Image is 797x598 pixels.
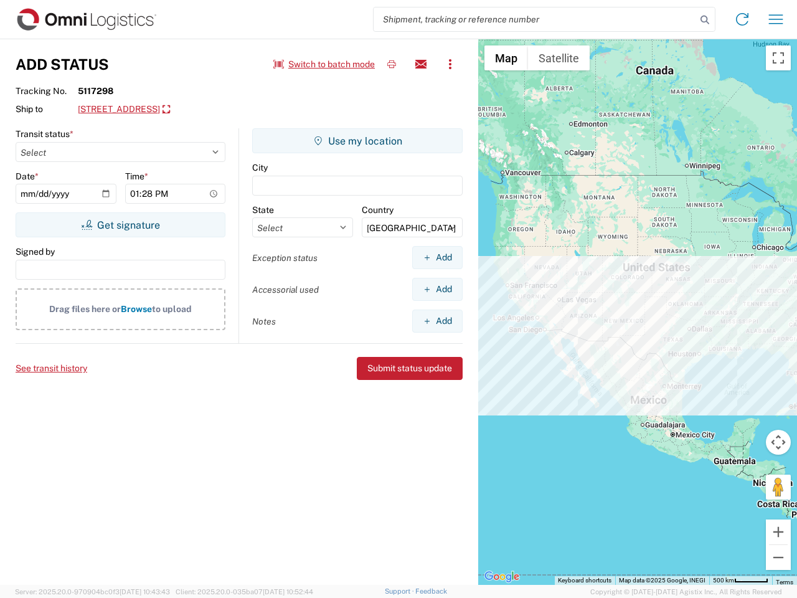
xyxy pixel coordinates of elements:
label: City [252,162,268,173]
button: Submit status update [357,357,463,380]
button: Map camera controls [766,430,791,455]
span: Client: 2025.20.0-035ba07 [176,588,313,596]
button: Add [412,278,463,301]
a: Feedback [415,587,447,595]
button: Use my location [252,128,463,153]
span: 500 km [713,577,734,584]
button: Add [412,310,463,333]
span: to upload [152,304,192,314]
span: Copyright © [DATE]-[DATE] Agistix Inc., All Rights Reserved [590,586,782,597]
a: [STREET_ADDRESS] [78,99,170,120]
button: Toggle fullscreen view [766,45,791,70]
label: Accessorial used [252,284,319,295]
span: Browse [121,304,152,314]
img: Google [481,569,522,585]
button: Show street map [484,45,528,70]
span: Server: 2025.20.0-970904bc0f3 [15,588,170,596]
button: Zoom out [766,545,791,570]
input: Shipment, tracking or reference number [374,7,696,31]
label: Exception status [252,252,318,263]
span: Drag files here or [49,304,121,314]
button: Keyboard shortcuts [558,576,611,585]
label: State [252,204,274,216]
span: [DATE] 10:52:44 [263,588,313,596]
a: Open this area in Google Maps (opens a new window) [481,569,522,585]
label: Time [125,171,148,182]
a: Support [385,587,416,595]
label: Notes [252,316,276,327]
span: Map data ©2025 Google, INEGI [619,577,705,584]
label: Country [362,204,394,216]
strong: 5117298 [78,85,113,97]
label: Signed by [16,246,55,257]
button: See transit history [16,358,87,379]
label: Transit status [16,128,73,140]
a: Terms [776,579,793,586]
span: Tracking No. [16,85,78,97]
span: Ship to [16,103,78,115]
button: Map Scale: 500 km per 51 pixels [709,576,772,585]
button: Add [412,246,463,269]
button: Show satellite imagery [528,45,590,70]
button: Switch to batch mode [273,54,375,75]
label: Date [16,171,39,182]
span: [DATE] 10:43:43 [120,588,170,596]
button: Drag Pegman onto the map to open Street View [766,475,791,500]
button: Get signature [16,212,225,237]
button: Zoom in [766,520,791,544]
h3: Add Status [16,55,109,74]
